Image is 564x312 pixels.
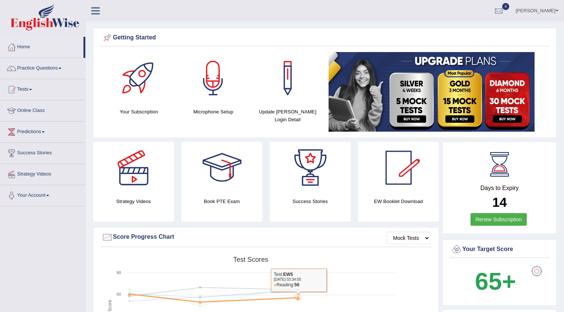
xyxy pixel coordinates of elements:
[254,108,321,123] h4: Update [PERSON_NAME] Login Detail
[0,122,85,140] a: Predictions
[358,197,439,205] h4: EW Booklet Download
[0,100,85,119] a: Online Class
[0,185,85,204] a: Your Account
[0,164,85,183] a: Strategy Videos
[117,292,121,296] text: 60
[0,37,83,55] a: Home
[451,244,548,255] div: Your Target Score
[451,185,548,192] h4: Days to Expiry
[470,213,527,226] a: Renew Subscription
[502,3,510,10] span: 4
[475,268,516,295] b: 65+
[0,58,85,77] a: Practice Questions
[0,79,85,98] a: Tests
[0,143,85,161] a: Success Stories
[492,195,507,209] b: 14
[102,32,548,44] div: Getting Started
[181,197,262,205] h4: Book PTE Exam
[107,300,113,312] tspan: Score
[117,270,121,275] text: 90
[180,108,247,116] h4: Microphone Setup
[270,197,351,205] h4: Success Stories
[102,232,430,243] div: Score Progress Chart
[329,52,535,132] img: small5.jpg
[105,108,172,116] h4: Your Subscription
[233,256,268,263] tspan: Test scores
[93,197,174,205] h4: Strategy Videos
